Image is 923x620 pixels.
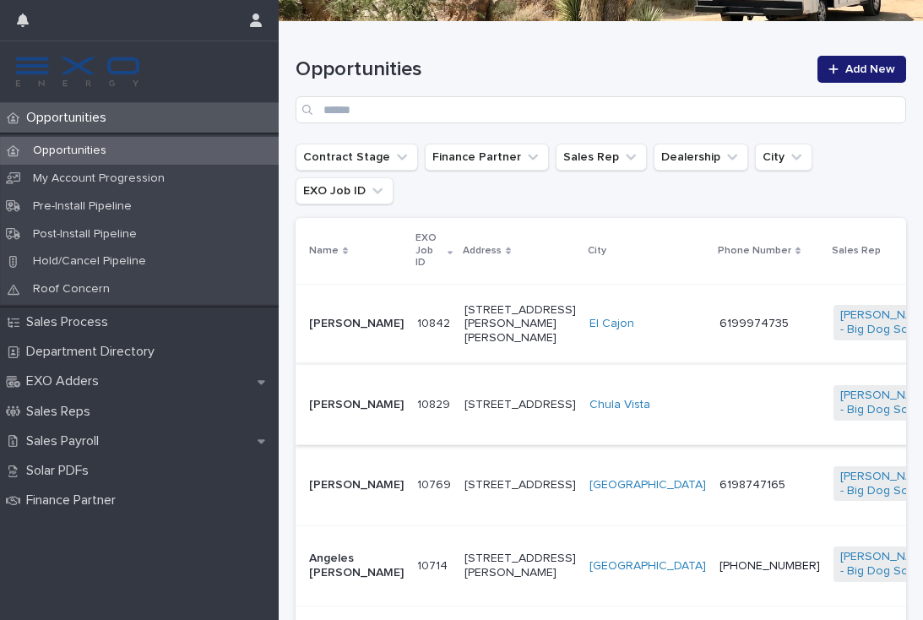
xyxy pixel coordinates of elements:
[19,282,123,296] p: Roof Concern
[719,318,789,329] a: 6199974735
[14,55,142,89] img: FKS5r6ZBThi8E5hshIGi
[309,552,404,580] p: Angeles [PERSON_NAME]
[832,242,881,260] p: Sales Rep
[19,492,129,509] p: Finance Partner
[296,96,906,123] input: Search
[309,317,404,331] p: [PERSON_NAME]
[417,556,451,574] p: 10714
[19,314,122,330] p: Sales Process
[19,344,168,360] p: Department Directory
[19,227,150,242] p: Post-Install Pipeline
[19,373,112,389] p: EXO Adders
[464,303,576,345] p: [STREET_ADDRESS][PERSON_NAME][PERSON_NAME]
[417,313,453,331] p: 10842
[589,478,706,492] a: [GEOGRAPHIC_DATA]
[19,171,178,186] p: My Account Progression
[19,463,102,479] p: Solar PDFs
[19,110,120,126] p: Opportunities
[19,404,104,420] p: Sales Reps
[464,398,576,412] p: [STREET_ADDRESS]
[719,479,785,491] a: 6198747165
[464,478,576,492] p: [STREET_ADDRESS]
[417,475,454,492] p: 10769
[425,144,549,171] button: Finance Partner
[417,394,453,412] p: 10829
[296,144,418,171] button: Contract Stage
[556,144,647,171] button: Sales Rep
[463,242,502,260] p: Address
[654,144,748,171] button: Dealership
[589,559,706,574] a: [GEOGRAPHIC_DATA]
[845,63,895,75] span: Add New
[309,398,404,412] p: [PERSON_NAME]
[19,144,120,158] p: Opportunities
[464,552,576,580] p: [STREET_ADDRESS][PERSON_NAME]
[718,242,791,260] p: Phone Number
[589,317,634,331] a: El Cajon
[719,560,820,572] a: [PHONE_NUMBER]
[19,199,145,214] p: Pre-Install Pipeline
[296,177,394,204] button: EXO Job ID
[19,433,112,449] p: Sales Payroll
[755,144,812,171] button: City
[589,398,650,412] a: Chula Vista
[588,242,606,260] p: City
[817,56,906,83] a: Add New
[415,229,443,272] p: EXO Job ID
[309,242,339,260] p: Name
[309,478,404,492] p: [PERSON_NAME]
[296,57,807,82] h1: Opportunities
[19,254,160,269] p: Hold/Cancel Pipeline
